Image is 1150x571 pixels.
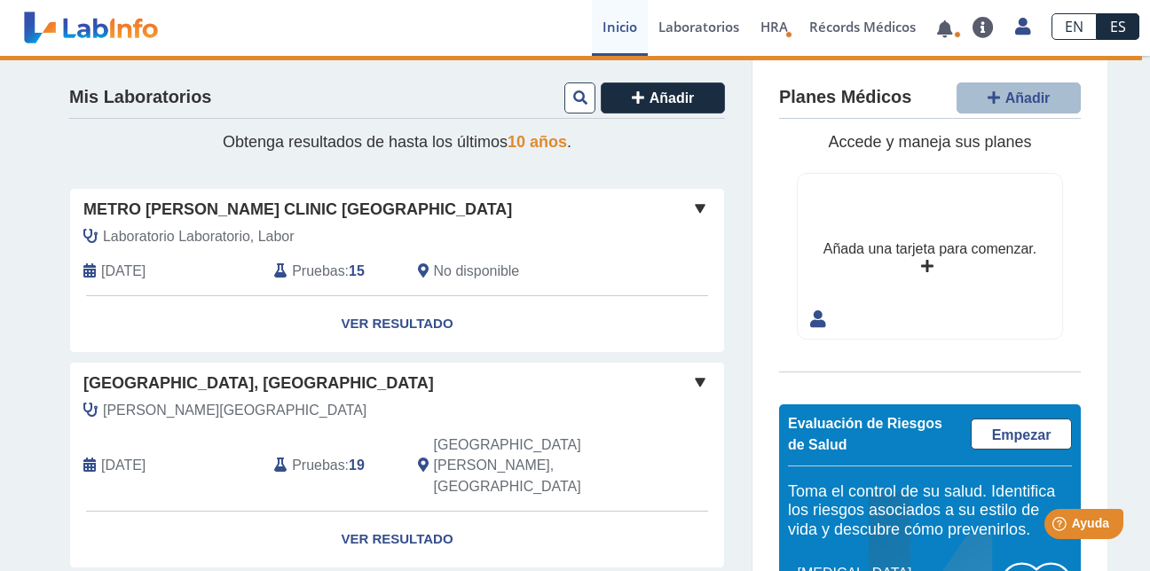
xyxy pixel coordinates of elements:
a: ES [1097,13,1139,40]
span: 2025-07-18 [101,455,146,476]
h4: Mis Laboratorios [69,87,211,108]
span: No disponible [434,261,520,282]
span: Sierra Quinones, Yolanda [103,400,366,421]
span: Evaluación de Riesgos de Salud [788,416,942,452]
span: Metro [PERSON_NAME] Clinic [GEOGRAPHIC_DATA] [83,198,512,222]
span: 10 años [508,133,567,151]
span: San Juan, PR [434,434,630,498]
a: EN [1052,13,1097,40]
div: Añada una tarjeta para comenzar. [823,239,1036,260]
button: Añadir [957,82,1081,113]
iframe: Help widget launcher [992,502,1130,551]
b: 15 [349,263,365,278]
a: Ver Resultado [70,296,724,352]
span: Empezar [992,427,1052,442]
span: Obtenga resultados de hasta los últimos . [223,133,571,151]
b: 19 [349,458,365,473]
span: Pruebas [292,261,344,282]
span: HRA [760,18,788,35]
span: Accede y maneja sus planes [828,133,1031,151]
h4: Planes Médicos [779,87,911,108]
button: Añadir [601,82,725,113]
span: [GEOGRAPHIC_DATA], [GEOGRAPHIC_DATA] [83,372,434,395]
a: Ver Resultado [70,512,724,567]
a: Empezar [971,418,1072,450]
span: Pruebas [292,455,344,476]
span: Laboratorio Laboratorio, Labor [103,226,295,247]
span: Añadir [1005,90,1051,106]
div: : [261,434,404,498]
span: 2025-09-12 [101,261,146,282]
span: Añadir [650,90,695,106]
div: : [261,261,404,282]
h5: Toma el control de su salud. Identifica los riesgos asociados a su estilo de vida y descubre cómo... [788,482,1072,540]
